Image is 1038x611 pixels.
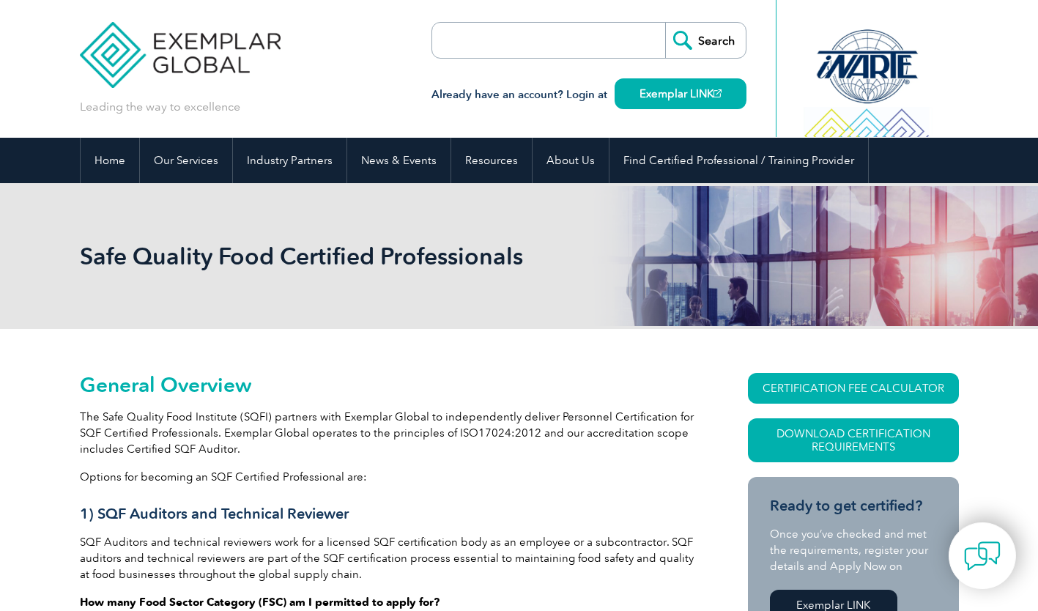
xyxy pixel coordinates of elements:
[615,78,746,109] a: Exemplar LINK
[80,505,695,523] h3: 1) SQF Auditors and Technical Reviewer
[964,538,1001,574] img: contact-chat.png
[80,409,695,457] p: The Safe Quality Food Institute (SQFI) partners with Exemplar Global to independently deliver Per...
[665,23,746,58] input: Search
[80,469,695,485] p: Options for becoming an SQF Certified Professional are:
[80,373,695,396] h2: General Overview
[451,138,532,183] a: Resources
[80,99,240,115] p: Leading the way to excellence
[770,526,937,574] p: Once you’ve checked and met the requirements, register your details and Apply Now on
[80,242,642,270] h1: Safe Quality Food Certified Professionals
[233,138,346,183] a: Industry Partners
[347,138,451,183] a: News & Events
[80,596,440,609] strong: How many Food Sector Category (FSC) am I permitted to apply for?
[81,138,139,183] a: Home
[80,534,695,582] p: SQF Auditors and technical reviewers work for a licensed SQF certification body as an employee or...
[770,497,937,515] h3: Ready to get certified?
[748,373,959,404] a: CERTIFICATION FEE CALCULATOR
[713,89,722,97] img: open_square.png
[533,138,609,183] a: About Us
[431,86,746,104] h3: Already have an account? Login at
[609,138,868,183] a: Find Certified Professional / Training Provider
[748,418,959,462] a: Download Certification Requirements
[140,138,232,183] a: Our Services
